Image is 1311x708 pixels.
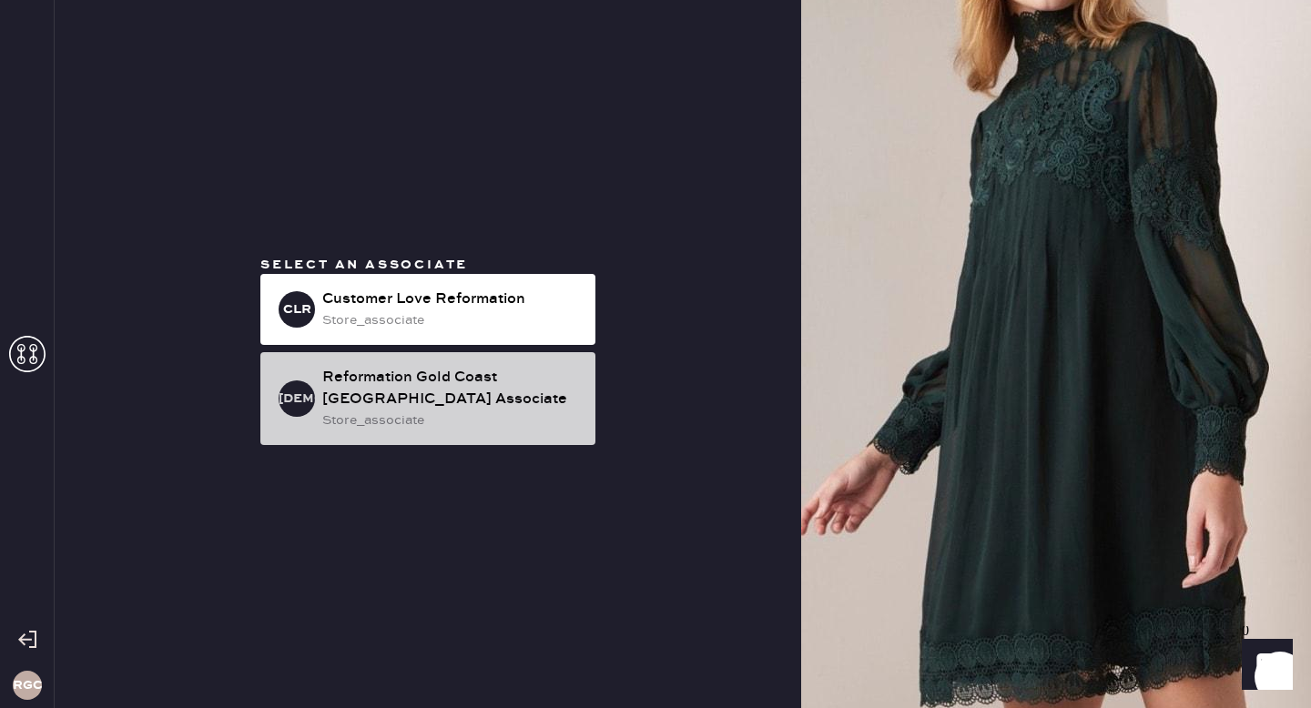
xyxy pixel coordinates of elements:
div: store_associate [322,410,581,430]
div: Customer Love Reformation [322,288,581,310]
span: Select an associate [260,257,468,273]
iframe: Front Chat [1225,626,1303,704]
div: store_associate [322,310,581,330]
h3: CLR [283,303,311,316]
div: Reformation Gold Coast [GEOGRAPHIC_DATA] Associate [322,367,581,410]
h3: [DEMOGRAPHIC_DATA] [279,392,315,405]
h3: RGCC [13,679,42,692]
